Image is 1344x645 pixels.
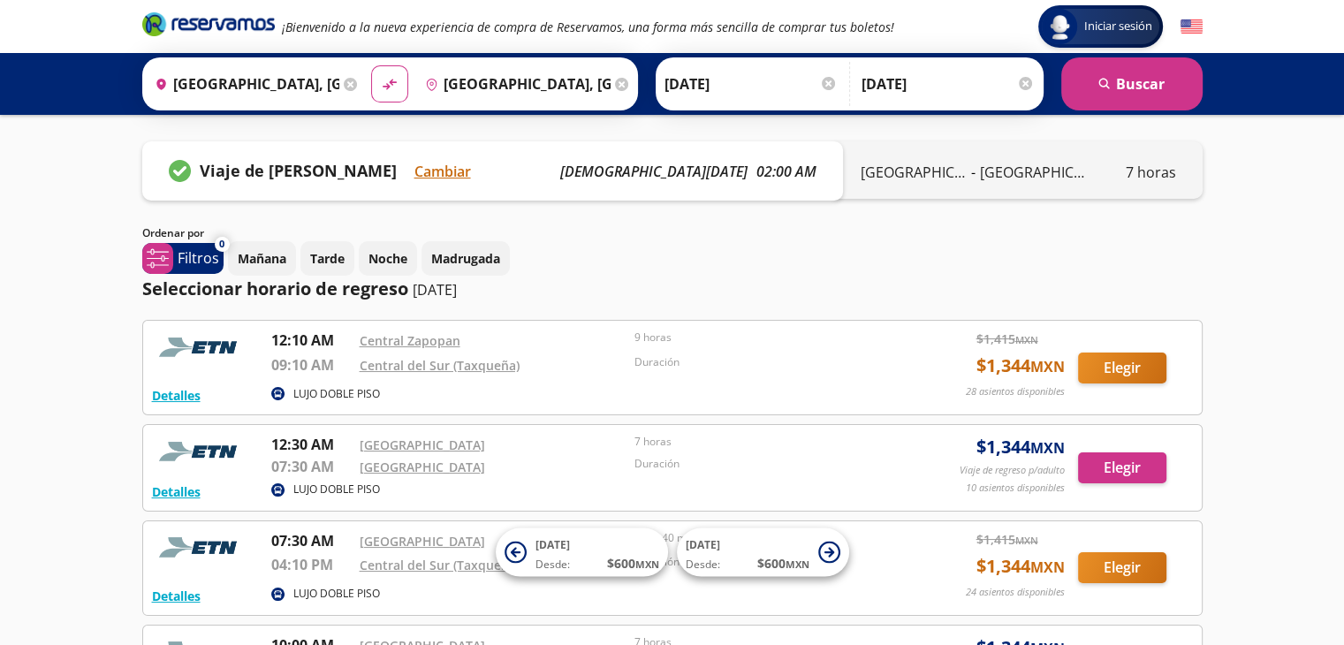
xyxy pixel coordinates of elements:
a: Central Zapopan [360,332,460,349]
img: RESERVAMOS [152,330,249,365]
button: Madrugada [421,241,510,276]
p: [DEMOGRAPHIC_DATA][DATE] [560,161,748,182]
span: Desde: [535,557,570,573]
small: MXN [1015,333,1038,346]
span: $ 1,344 [976,353,1065,379]
small: MXN [1030,357,1065,376]
span: $ 1,344 [976,553,1065,580]
p: Viaje de [PERSON_NAME] [200,159,397,183]
small: MXN [635,558,659,571]
button: Detalles [152,587,201,605]
img: RESERVAMOS [152,530,249,565]
button: Elegir [1078,452,1166,483]
p: 04:10 PM [271,554,351,575]
p: Filtros [178,247,219,269]
input: Opcional [862,62,1035,106]
a: Brand Logo [142,11,275,42]
p: Viaje de regreso p/adulto [960,463,1065,478]
span: $ 1,415 [976,530,1038,549]
button: Noche [359,241,417,276]
button: [DATE]Desde:$600MXN [496,528,668,577]
button: [DATE]Desde:$600MXN [677,528,849,577]
p: 07:30 AM [271,530,351,551]
p: 7 horas [634,434,901,450]
p: LUJO DOBLE PISO [293,386,380,402]
p: LUJO DOBLE PISO [293,482,380,497]
span: 0 [219,237,224,252]
span: $ 1,415 [976,330,1038,348]
a: [GEOGRAPHIC_DATA] [360,436,485,453]
input: Elegir Fecha [664,62,838,106]
button: 0Filtros [142,243,224,274]
button: Tarde [300,241,354,276]
small: MXN [1030,558,1065,577]
button: English [1181,16,1203,38]
p: Noche [368,249,407,268]
p: 07:30 AM [271,456,351,477]
button: Mañana [228,241,296,276]
em: ¡Bienvenido a la nueva experiencia de compra de Reservamos, una forma más sencilla de comprar tus... [282,19,894,35]
p: 12:10 AM [271,330,351,351]
p: 09:10 AM [271,354,351,376]
p: Seleccionar horario de regreso [142,276,408,302]
p: Ordenar por [142,225,204,241]
a: Central del Sur (Taxqueña) [360,357,520,374]
span: $ 600 [607,554,659,573]
small: MXN [1030,438,1065,458]
span: Iniciar sesión [1077,18,1159,35]
p: 24 asientos disponibles [966,585,1065,600]
p: Mañana [238,249,286,268]
p: LUJO DOBLE PISO [293,586,380,602]
p: 12:30 AM [271,434,351,455]
p: 28 asientos disponibles [966,384,1065,399]
small: MXN [786,558,809,571]
img: RESERVAMOS [152,434,249,469]
input: Buscar Destino [418,62,611,106]
p: [DATE] [413,279,457,300]
span: Desde: [686,557,720,573]
span: [DATE] [535,537,570,552]
button: Buscar [1061,57,1203,110]
p: [GEOGRAPHIC_DATA] [980,162,1086,183]
a: [GEOGRAPHIC_DATA] [360,533,485,550]
p: 7 horas [1126,162,1176,183]
a: Central del Sur (Taxqueña) [360,557,520,573]
p: Duración [634,456,901,472]
p: 9 horas [634,330,901,345]
button: Detalles [152,482,201,501]
a: [GEOGRAPHIC_DATA] [360,459,485,475]
button: Elegir [1078,353,1166,383]
span: $ 1,344 [976,434,1065,460]
p: 02:00 AM [756,161,816,182]
span: [DATE] [686,537,720,552]
p: 10 asientos disponibles [966,481,1065,496]
div: - [861,162,1086,183]
span: $ 600 [757,554,809,573]
small: MXN [1015,534,1038,547]
i: Brand Logo [142,11,275,37]
button: Elegir [1078,552,1166,583]
p: Madrugada [431,249,500,268]
input: Buscar Origen [148,62,340,106]
button: Detalles [152,386,201,405]
button: Cambiar [414,161,471,182]
p: Tarde [310,249,345,268]
p: [GEOGRAPHIC_DATA] [861,162,967,183]
p: Duración [634,354,901,370]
